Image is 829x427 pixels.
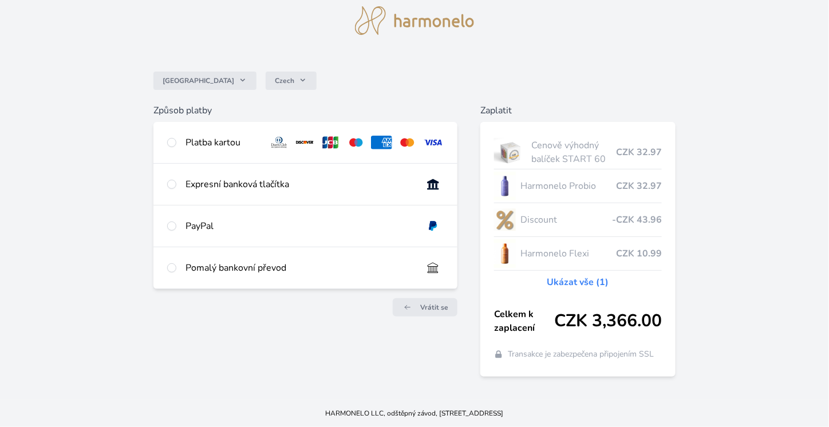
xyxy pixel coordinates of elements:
img: CLEAN_FLEXI_se_stinem_x-hi_(1)-lo.jpg [494,239,516,268]
h6: Způsob platby [153,104,457,117]
img: bankTransfer_IBAN.svg [423,261,444,275]
a: Vrátit se [393,298,457,317]
span: Celkem k zaplacení [494,307,554,335]
button: [GEOGRAPHIC_DATA] [153,72,256,90]
span: CZK 32.97 [616,179,662,193]
div: Expresní banková tlačítka [185,177,413,191]
span: CZK 32.97 [616,145,662,159]
div: Pomalý bankovní převod [185,261,413,275]
img: visa.svg [423,136,444,149]
div: Platba kartou [185,136,259,149]
span: Harmonelo Flexi [520,247,616,260]
img: amex.svg [371,136,392,149]
span: Cenově výhodný balíček START 60 [531,139,616,166]
img: discount-lo.png [494,205,516,234]
a: Ukázat vše (1) [547,275,609,289]
img: CLEAN_PROBIO_se_stinem_x-lo.jpg [494,172,516,200]
img: jcb.svg [320,136,341,149]
img: discover.svg [294,136,315,149]
span: CZK 10.99 [616,247,662,260]
img: mc.svg [397,136,418,149]
span: Czech [275,76,294,85]
img: onlineBanking_CZ.svg [423,177,444,191]
span: Discount [520,213,612,227]
h6: Zaplatit [480,104,676,117]
img: start.jpg [494,138,527,167]
span: Harmonelo Probio [520,179,616,193]
button: Czech [266,72,317,90]
span: [GEOGRAPHIC_DATA] [163,76,234,85]
img: maestro.svg [346,136,367,149]
span: -CZK 43.96 [612,213,662,227]
span: Vrátit se [420,303,448,312]
img: paypal.svg [423,219,444,233]
span: CZK 3,366.00 [554,311,662,331]
img: diners.svg [269,136,290,149]
div: PayPal [185,219,413,233]
span: Transakce je zabezpečena připojením SSL [508,349,654,360]
img: logo.svg [355,6,474,35]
